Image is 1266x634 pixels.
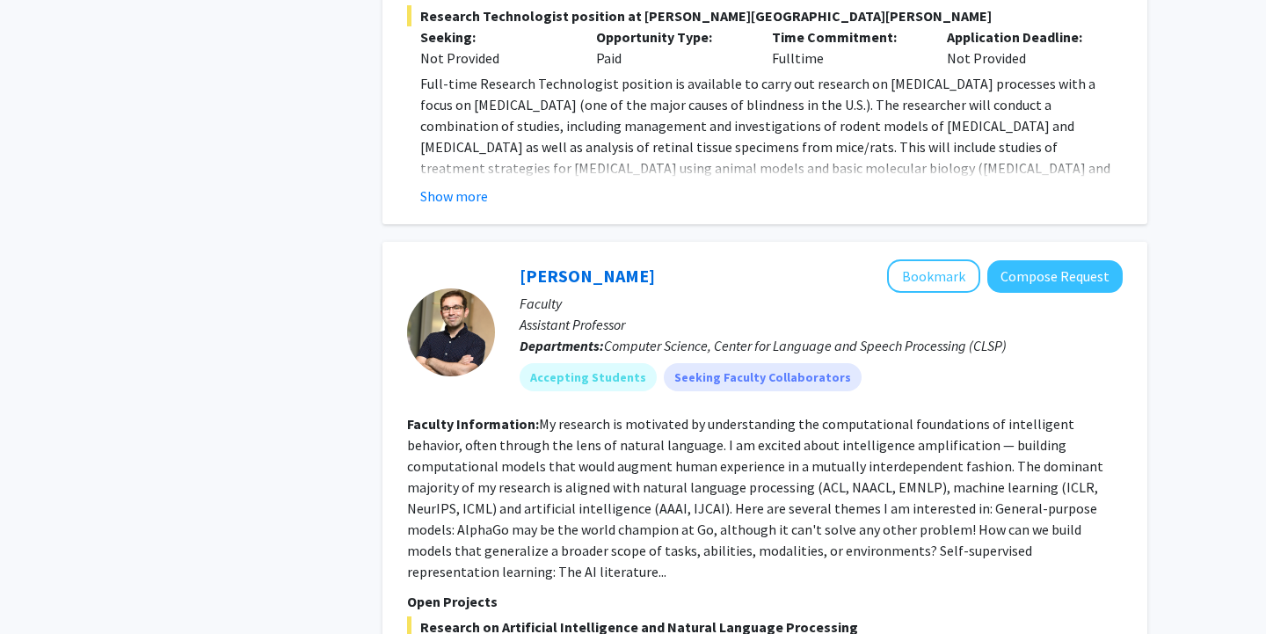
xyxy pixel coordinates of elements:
fg-read-more: My research is motivated by understanding the computational foundations of intelligent behavior, ... [407,415,1103,580]
p: Opportunity Type: [596,26,746,47]
a: [PERSON_NAME] [520,265,655,287]
div: Not Provided [420,47,570,69]
div: Paid [583,26,759,69]
button: Show more [420,186,488,207]
b: Departments: [520,337,604,354]
b: Faculty Information: [407,415,539,433]
iframe: Chat [13,555,75,621]
button: Compose Request to Daniel Khashabi [987,260,1123,293]
p: Application Deadline: [947,26,1096,47]
mat-chip: Accepting Students [520,363,657,391]
div: Not Provided [934,26,1110,69]
p: Full-time Research Technologist position is available to carry out research on [MEDICAL_DATA] pro... [420,73,1123,242]
p: Time Commitment: [772,26,921,47]
p: Seeking: [420,26,570,47]
span: Research Technologist position at [PERSON_NAME][GEOGRAPHIC_DATA][PERSON_NAME] [407,5,1123,26]
span: Computer Science, Center for Language and Speech Processing (CLSP) [604,337,1007,354]
p: Assistant Professor [520,314,1123,335]
p: Open Projects [407,591,1123,612]
button: Add Daniel Khashabi to Bookmarks [887,259,980,293]
div: Fulltime [759,26,935,69]
mat-chip: Seeking Faculty Collaborators [664,363,862,391]
p: Faculty [520,293,1123,314]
